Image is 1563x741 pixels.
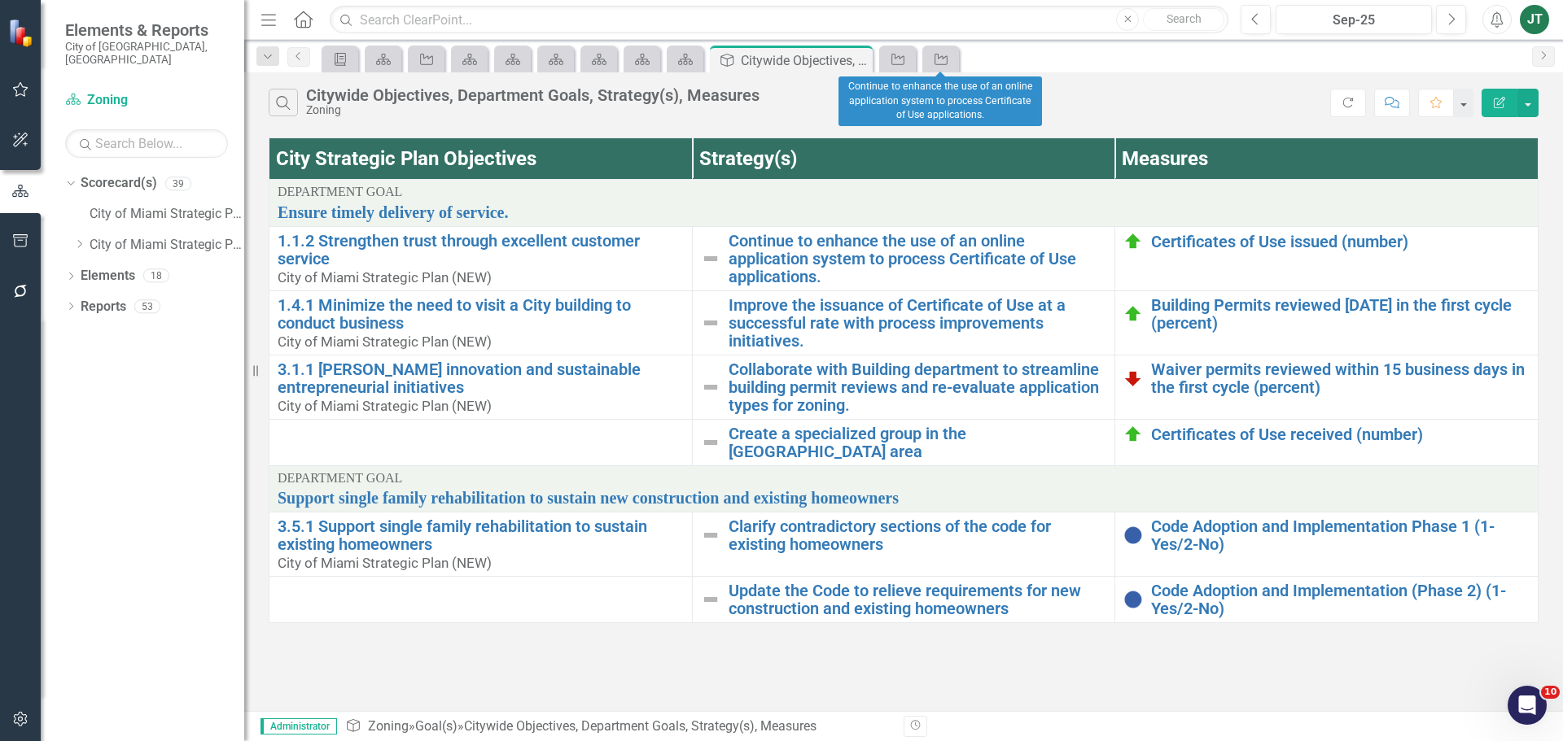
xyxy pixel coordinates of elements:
button: JT [1520,5,1549,34]
span: City of Miami Strategic Plan (NEW) [278,555,492,571]
td: Double-Click to Edit Right Click for Context Menu [269,226,693,290]
img: Not Defined [701,313,720,333]
a: Certificates of Use issued (number) [1151,233,1530,251]
td: Double-Click to Edit Right Click for Context Menu [269,290,693,355]
a: Create a specialized group in the [GEOGRAPHIC_DATA] area [729,425,1107,460]
img: Not Defined [701,377,720,397]
td: Double-Click to Edit Right Click for Context Menu [692,355,1115,419]
button: Search [1143,8,1224,31]
img: On Target [1123,304,1143,324]
a: Improve the issuance of Certificate of Use at a successful rate with process improvements initiat... [729,296,1107,350]
img: Not Defined [701,249,720,268]
span: 10 [1541,686,1560,699]
img: On Target [1123,232,1143,251]
div: Continue to enhance the use of an online application system to process Certificate of Use applica... [838,76,1042,126]
a: Building Permits reviewed [DATE] in the first cycle (percent) [1151,296,1530,332]
img: No Information [1123,525,1143,545]
td: Double-Click to Edit Right Click for Context Menu [269,512,693,577]
a: Goal(s) [415,718,458,734]
a: 1.4.1 Minimize the need to visit a City building to conduct business [278,296,684,332]
img: Not Defined [701,525,720,545]
img: Not Defined [701,590,720,609]
img: Not Defined [701,433,720,452]
td: Double-Click to Edit Right Click for Context Menu [1115,290,1539,355]
div: Citywide Objectives, Department Goals, Strategy(s), Measures [306,86,760,104]
img: On Target [1123,425,1143,444]
a: Support single family rehabilitation to sustain new construction and existing homeowners [278,489,1530,507]
td: Double-Click to Edit Right Click for Context Menu [269,465,1539,512]
td: Double-Click to Edit Right Click for Context Menu [1115,355,1539,419]
small: City of [GEOGRAPHIC_DATA], [GEOGRAPHIC_DATA] [65,40,228,67]
a: Clarify contradictory sections of the code for existing homeowners [729,517,1107,553]
a: Code Adoption and Implementation Phase 1 (1-Yes/2-No) [1151,517,1530,553]
a: Zoning [368,718,409,734]
a: 3.5.1 Support single family rehabilitation to sustain existing homeowners [278,517,684,553]
a: 1.1.2 Strengthen trust through excellent customer service [278,232,684,268]
a: Collaborate with Building department to streamline building permit reviews and re-evaluate applic... [729,360,1107,414]
div: Department Goal [278,185,1530,199]
a: Elements [81,267,135,286]
span: Elements & Reports [65,20,228,40]
div: Citywide Objectives, Department Goals, Strategy(s), Measures [741,50,869,71]
img: Below Plan [1123,368,1143,388]
span: City of Miami Strategic Plan (NEW) [278,398,492,414]
div: 53 [134,299,160,313]
span: City of Miami Strategic Plan (NEW) [278,269,492,286]
div: 39 [165,177,191,190]
td: Double-Click to Edit Right Click for Context Menu [269,355,693,419]
div: Sep-25 [1281,11,1426,30]
input: Search ClearPoint... [330,6,1228,34]
a: City of Miami Strategic Plan [90,205,244,224]
span: Administrator [260,718,337,734]
a: Continue to enhance the use of an online application system to process Certificate of Use applica... [729,232,1107,286]
img: ClearPoint Strategy [8,18,37,46]
td: Double-Click to Edit Right Click for Context Menu [1115,419,1539,465]
div: Zoning [306,104,760,116]
a: Waiver permits reviewed within 15 business days in the first cycle (percent) [1151,360,1530,396]
a: Code Adoption and Implementation (Phase 2) (1-Yes/2-No) [1151,582,1530,617]
td: Double-Click to Edit Right Click for Context Menu [1115,226,1539,290]
td: Double-Click to Edit Right Click for Context Menu [692,226,1115,290]
input: Search Below... [65,129,228,158]
span: Search [1167,12,1202,25]
span: City of Miami Strategic Plan (NEW) [278,333,492,350]
div: Department Goal [278,471,1530,486]
a: 3.1.1 [PERSON_NAME] innovation and sustainable entrepreneurial initiatives [278,360,684,396]
td: Double-Click to Edit Right Click for Context Menu [1115,577,1539,623]
td: Double-Click to Edit Right Click for Context Menu [692,512,1115,577]
a: Zoning [65,91,228,110]
a: Ensure timely delivery of service. [278,203,1530,221]
iframe: Intercom live chat [1508,686,1547,725]
a: Reports [81,298,126,316]
td: Double-Click to Edit Right Click for Context Menu [692,419,1115,465]
td: Double-Click to Edit Right Click for Context Menu [269,180,1539,227]
div: Citywide Objectives, Department Goals, Strategy(s), Measures [464,718,817,734]
td: Double-Click to Edit Right Click for Context Menu [1115,512,1539,577]
a: Certificates of Use received (number) [1151,425,1530,443]
div: » » [345,717,891,736]
div: 18 [143,269,169,283]
button: Sep-25 [1276,5,1432,34]
a: City of Miami Strategic Plan (NEW) [90,236,244,255]
a: Update the Code to relieve requirements for new construction and existing homeowners [729,582,1107,617]
td: Double-Click to Edit Right Click for Context Menu [692,577,1115,623]
img: No Information [1123,590,1143,609]
td: Double-Click to Edit Right Click for Context Menu [692,290,1115,355]
a: Scorecard(s) [81,174,157,193]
